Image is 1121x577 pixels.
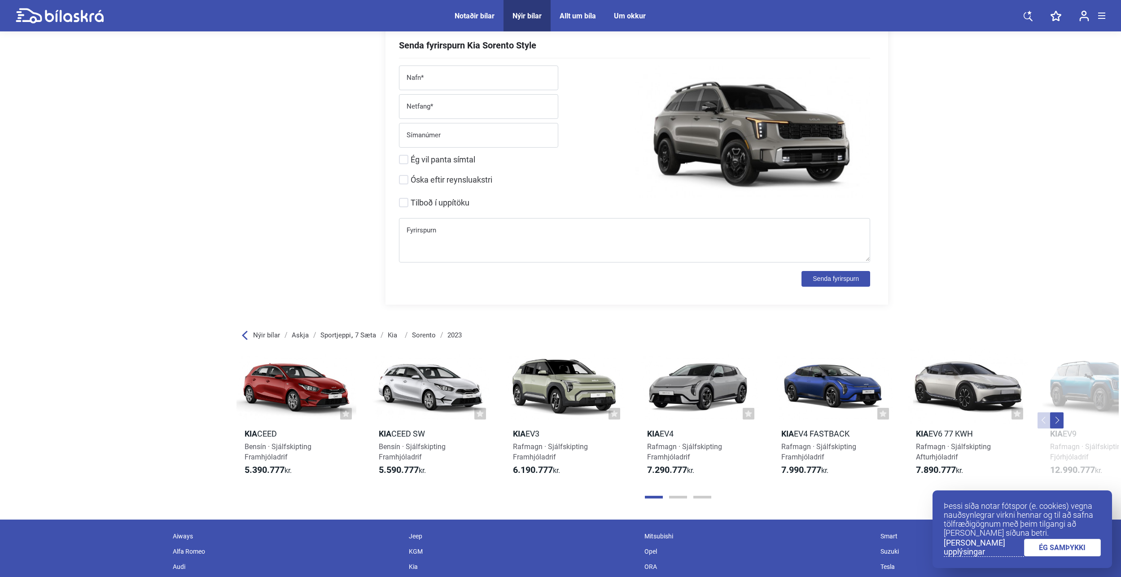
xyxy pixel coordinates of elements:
[245,465,292,476] span: kr.
[669,496,687,498] button: Page 2
[505,348,625,484] a: KiaEV3Rafmagn · SjálfskiptingFramhjóladrif6.190.777kr.
[916,464,956,475] b: 7.890.777
[773,348,893,484] a: KiaEV4 FastbackRafmagn · SjálfskiptingFramhjóladrif7.990.777kr.
[404,544,640,559] div: KGM
[399,40,536,51] div: Senda fyrirspurn Kia Sorento Style
[640,544,876,559] div: Opel
[245,442,311,461] span: Bensín · Sjálfskipting Framhjóladrif
[505,428,625,439] h2: EV3
[876,559,1112,574] div: Tesla
[371,348,490,484] a: KiaCeed SWBensín · SjálfskiptingFramhjóladrif5.590.777kr.
[404,559,640,574] div: Kia
[1050,412,1064,428] button: Next
[292,332,309,339] a: Askja
[412,332,436,339] a: Sorento
[513,429,525,438] b: Kia
[801,271,870,287] button: Senda fyrirspurn
[916,465,963,476] span: kr.
[614,12,646,20] a: Um okkur
[379,429,391,438] b: Kia
[639,348,759,484] a: KiaEV4Rafmagn · SjálfskiptingFramhjóladrif7.290.777kr.
[781,465,828,476] span: kr.
[647,464,687,475] b: 7.290.777
[908,428,1028,439] h2: EV6 77 kWh
[411,175,492,184] span: Óska eftir reynsluakstri
[447,332,462,339] a: 2023
[635,66,870,198] img: 1710009935_8362433186660735994_63635840001924577.jpg
[916,442,991,461] span: Rafmagn · Sjálfskipting Afturhjóladrif
[168,544,404,559] div: Alfa Romeo
[512,12,542,20] a: Nýir bílar
[1038,412,1051,428] button: Previous
[245,464,285,475] b: 5.390.777
[640,529,876,544] div: Mitsubishi
[236,428,356,439] h2: Ceed
[455,12,495,20] a: Notaðir bílar
[379,442,446,461] span: Bensín · Sjálfskipting Framhjóladrif
[560,12,596,20] a: Allt um bíla
[781,429,794,438] b: Kia
[379,464,419,475] b: 5.590.777
[513,442,588,461] span: Rafmagn · Sjálfskipting Framhjóladrif
[640,559,876,574] div: ORA
[1050,429,1063,438] b: Kia
[639,428,759,439] h2: EV4
[371,428,490,439] h2: Ceed SW
[781,464,821,475] b: 7.990.777
[253,331,280,339] span: Nýir bílar
[1079,10,1089,22] img: user-login.svg
[388,332,400,339] a: Kia
[647,429,660,438] b: Kia
[773,428,893,439] h2: EV4 Fastback
[513,465,560,476] span: kr.
[944,502,1101,538] p: Þessi síða notar fótspor (e. cookies) vegna nauðsynlegrar virkni hennar og til að safna tölfræðig...
[916,429,928,438] b: Kia
[236,348,356,484] a: KiaCeedBensín · SjálfskiptingFramhjóladrif5.390.777kr.
[693,496,711,498] button: Page 3
[1050,465,1102,476] span: kr.
[513,464,553,475] b: 6.190.777
[876,529,1112,544] div: Smart
[944,538,1024,557] a: [PERSON_NAME] upplýsingar
[245,429,257,438] b: Kia
[647,442,722,461] span: Rafmagn · Sjálfskipting Framhjóladrif
[168,529,404,544] div: Aiways
[355,332,376,339] a: 7 Sæta
[876,544,1112,559] div: Suzuki
[781,442,856,461] span: Rafmagn · Sjálfskipting Framhjóladrif
[411,155,475,164] span: Ég vil panta símtal
[645,496,663,498] button: Page 1
[1050,464,1095,475] b: 12.990.777
[647,465,694,476] span: kr.
[908,348,1028,484] a: KiaEV6 77 kWhRafmagn · SjálfskiptingAfturhjóladrif7.890.777kr.
[411,198,469,207] span: Tilboð í uppítöku
[379,465,426,476] span: kr.
[404,529,640,544] div: Jeep
[168,559,404,574] div: Audi
[320,332,351,339] a: Sportjeppi
[1024,539,1101,556] a: ÉG SAMÞYKKI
